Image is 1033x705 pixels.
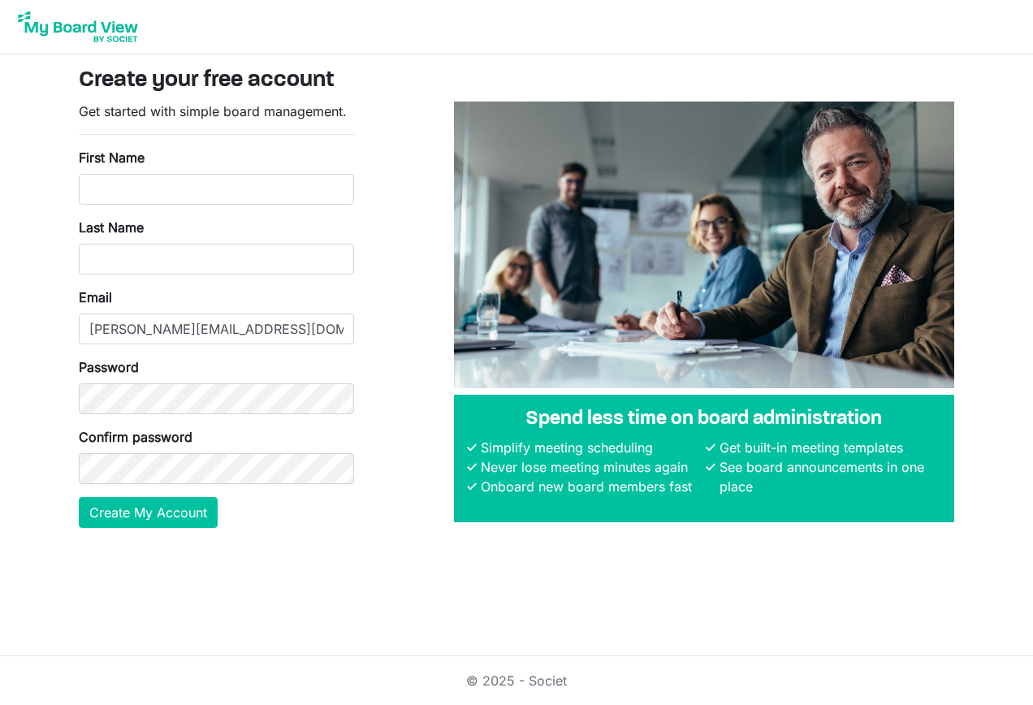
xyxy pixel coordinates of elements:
label: Email [79,288,112,307]
img: My Board View Logo [13,6,143,47]
img: A photograph of board members sitting at a table [454,102,954,388]
label: Password [79,357,139,377]
h3: Create your free account [79,67,954,95]
li: Onboard new board members fast [477,477,702,496]
li: Simplify meeting scheduling [477,438,702,457]
label: Last Name [79,218,144,237]
h4: Spend less time on board administration [467,408,941,431]
li: Never lose meeting minutes again [477,457,702,477]
label: First Name [79,148,145,167]
li: See board announcements in one place [715,457,941,496]
label: Confirm password [79,427,192,447]
button: Create My Account [79,497,218,528]
a: © 2025 - Societ [466,673,567,689]
li: Get built-in meeting templates [715,438,941,457]
span: Get started with simple board management. [79,103,347,119]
